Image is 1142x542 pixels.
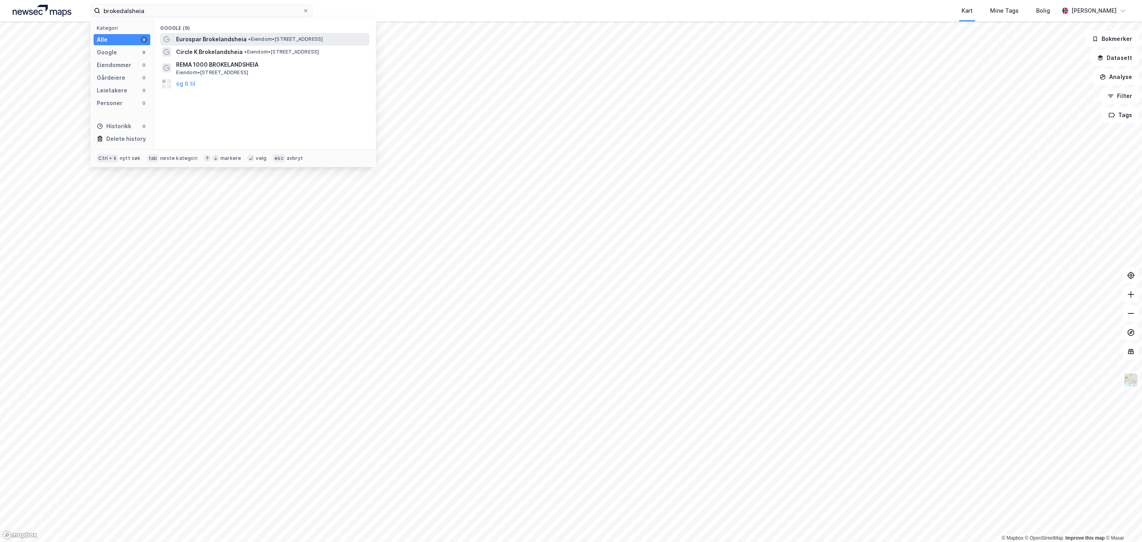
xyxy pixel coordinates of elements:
[256,155,266,161] div: velg
[287,155,303,161] div: avbryt
[1065,535,1105,541] a: Improve this map
[248,36,251,42] span: •
[176,60,366,69] span: REMA 1000 BROKELANDSHEIA
[147,154,159,162] div: tab
[1102,504,1142,542] iframe: Chat Widget
[154,19,376,33] div: Google (9)
[273,154,285,162] div: esc
[1085,31,1139,47] button: Bokmerker
[2,530,37,540] a: Mapbox homepage
[1090,50,1139,66] button: Datasett
[990,6,1019,15] div: Mine Tags
[97,60,131,70] div: Eiendommer
[100,5,303,17] input: Søk på adresse, matrikkel, gårdeiere, leietakere eller personer
[220,155,241,161] div: markere
[97,86,127,95] div: Leietakere
[141,87,147,94] div: 0
[13,5,71,17] img: logo.a4113a55bc3d86da70a041830d287a7e.svg
[1102,107,1139,123] button: Tags
[97,48,117,57] div: Google
[1071,6,1117,15] div: [PERSON_NAME]
[141,37,147,43] div: 9
[176,69,248,76] span: Eiendom • [STREET_ADDRESS]
[141,100,147,106] div: 0
[1101,88,1139,104] button: Filter
[244,49,319,55] span: Eiendom • [STREET_ADDRESS]
[1123,373,1138,388] img: Z
[141,49,147,56] div: 9
[1025,535,1063,541] a: OpenStreetMap
[106,134,146,144] div: Delete history
[962,6,973,15] div: Kart
[176,35,247,44] span: Eurospar Brokelandsheia
[97,154,118,162] div: Ctrl + k
[141,123,147,129] div: 0
[97,121,131,131] div: Historikk
[160,155,197,161] div: neste kategori
[141,62,147,68] div: 0
[176,79,195,88] button: og 6 til
[1036,6,1050,15] div: Bolig
[97,35,107,44] div: Alle
[97,98,123,108] div: Personer
[248,36,323,42] span: Eiendom • [STREET_ADDRESS]
[1002,535,1023,541] a: Mapbox
[176,47,243,57] span: Circle K Brokelandsheia
[97,73,125,83] div: Gårdeiere
[120,155,141,161] div: nytt søk
[1093,69,1139,85] button: Analyse
[141,75,147,81] div: 0
[97,25,150,31] div: Kategori
[244,49,247,55] span: •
